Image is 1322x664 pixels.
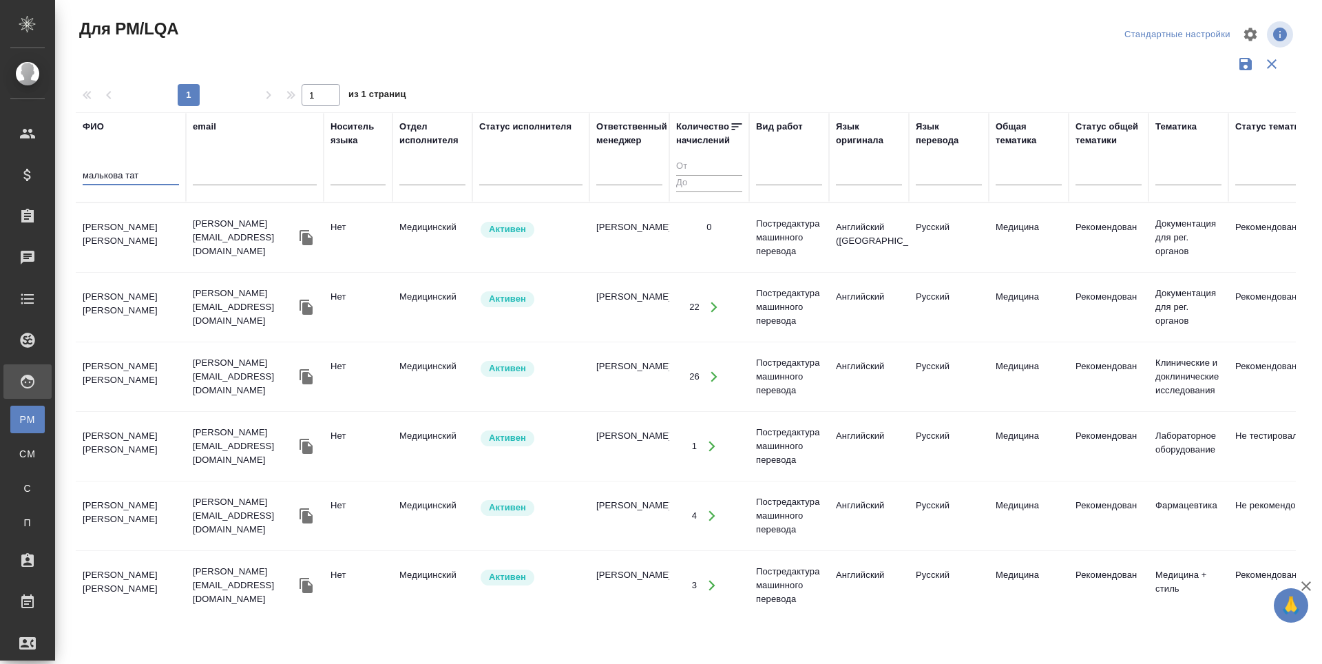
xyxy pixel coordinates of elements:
td: [PERSON_NAME] [589,353,669,401]
td: [PERSON_NAME] [589,561,669,610]
div: Рядовой исполнитель: назначай с учетом рейтинга [479,429,583,448]
input: До [676,175,742,192]
td: [PERSON_NAME] [PERSON_NAME] [76,561,186,610]
div: Общая тематика [996,120,1062,147]
td: Нет [324,492,392,540]
td: Постредактура машинного перевода [749,280,829,335]
td: Медицинский [392,353,472,401]
td: [PERSON_NAME] [589,283,669,331]
div: Статус общей тематики [1076,120,1142,147]
td: Медицинский [392,283,472,331]
span: 🙏 [1279,591,1303,620]
a: С [10,475,45,502]
div: 26 [689,370,700,384]
div: 4 [692,509,697,523]
td: Постредактура машинного перевода [749,210,829,265]
td: Медицина [989,353,1069,401]
div: 1 [692,439,697,453]
td: Рекомендован [1069,283,1148,331]
td: Постредактура машинного перевода [749,419,829,474]
button: Открыть работы [697,572,726,600]
button: Скопировать [296,366,317,387]
td: Английский [829,561,909,610]
td: Английский [829,492,909,540]
button: Открыть работы [700,293,728,322]
td: [PERSON_NAME] [589,492,669,540]
p: Активен [489,292,526,306]
div: Статус тематики [1235,120,1310,134]
td: Медицина [989,422,1069,470]
input: От [676,158,742,176]
td: Постредактура машинного перевода [749,349,829,404]
td: Английский ([GEOGRAPHIC_DATA]) [829,214,909,262]
td: [PERSON_NAME] [PERSON_NAME] [76,422,186,470]
p: [PERSON_NAME][EMAIL_ADDRESS][DOMAIN_NAME] [193,426,296,467]
div: Рядовой исполнитель: назначай с учетом рейтинга [479,360,583,378]
td: Документация для рег. органов [1148,280,1228,335]
td: Медицинский [392,492,472,540]
button: Открыть работы [697,433,726,461]
button: Сбросить фильтры [1259,51,1285,77]
td: Русский [909,561,989,610]
p: Активен [489,222,526,236]
td: Английский [829,353,909,401]
div: Количество начислений [676,120,730,147]
div: Рядовой исполнитель: назначай с учетом рейтинга [479,220,583,239]
p: [PERSON_NAME][EMAIL_ADDRESS][DOMAIN_NAME] [193,217,296,258]
div: Ответственный менеджер [596,120,667,147]
a: П [10,509,45,537]
p: Активен [489,431,526,445]
td: Клинические и доклинические исследования [1148,349,1228,404]
button: Открыть работы [697,502,726,530]
p: [PERSON_NAME][EMAIL_ADDRESS][DOMAIN_NAME] [193,356,296,397]
td: [PERSON_NAME] [589,214,669,262]
div: Язык оригинала [836,120,902,147]
button: Открыть работы [700,363,728,391]
span: из 1 страниц [348,86,406,106]
td: [PERSON_NAME] [PERSON_NAME] [76,492,186,540]
td: [PERSON_NAME] [PERSON_NAME] [76,353,186,401]
div: split button [1121,24,1234,45]
button: Сохранить фильтры [1232,51,1259,77]
td: Медицина [989,214,1069,262]
div: Язык перевода [916,120,982,147]
td: Русский [909,214,989,262]
td: [PERSON_NAME] [PERSON_NAME] [76,214,186,262]
span: П [17,516,38,530]
div: Тематика [1155,120,1197,134]
td: Русский [909,283,989,331]
div: Отдел исполнителя [399,120,465,147]
td: Английский [829,422,909,470]
td: Нет [324,283,392,331]
button: 🙏 [1274,588,1308,623]
button: Скопировать [296,575,317,596]
td: Постредактура машинного перевода [749,488,829,543]
p: [PERSON_NAME][EMAIL_ADDRESS][DOMAIN_NAME] [193,495,296,537]
span: Настроить таблицу [1234,18,1267,51]
td: [PERSON_NAME] [PERSON_NAME] [76,283,186,331]
td: Рекомендован [1069,492,1148,540]
td: Рекомендован [1069,422,1148,470]
span: PM [17,413,38,426]
div: ФИО [83,120,104,134]
td: Русский [909,353,989,401]
td: Медицина [989,283,1069,331]
div: Рядовой исполнитель: назначай с учетом рейтинга [479,290,583,309]
td: Документация для рег. органов [1148,210,1228,265]
a: PM [10,406,45,433]
td: Нет [324,353,392,401]
div: Рядовой исполнитель: назначай с учетом рейтинга [479,568,583,587]
button: Скопировать [296,227,317,248]
div: 22 [689,300,700,314]
p: [PERSON_NAME][EMAIL_ADDRESS][DOMAIN_NAME] [193,287,296,328]
button: Скопировать [296,506,317,526]
td: Медицинский [392,561,472,610]
button: Скопировать [296,297,317,318]
a: CM [10,440,45,468]
td: Медицина + стиль [1148,561,1228,610]
button: Скопировать [296,436,317,457]
td: Медицина [989,561,1069,610]
td: Фармацевтика [1148,492,1228,540]
td: Медицинский [392,422,472,470]
td: [PERSON_NAME] [589,422,669,470]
